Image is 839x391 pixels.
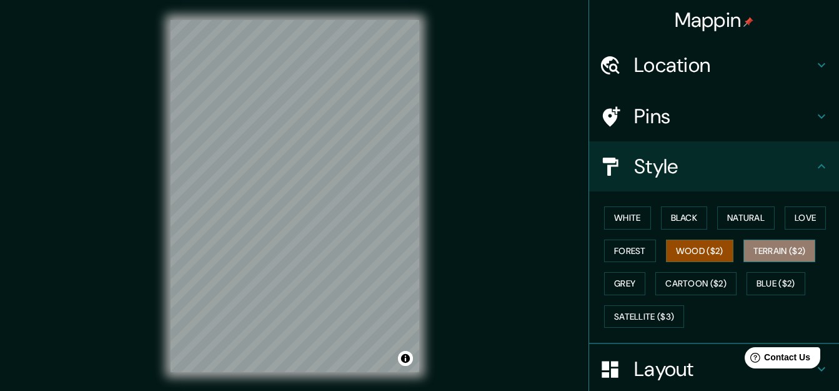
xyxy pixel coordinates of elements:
[666,240,733,263] button: Wood ($2)
[717,206,775,230] button: Natural
[589,40,839,90] div: Location
[743,240,816,263] button: Terrain ($2)
[589,91,839,141] div: Pins
[589,141,839,191] div: Style
[171,20,419,372] canvas: Map
[634,154,814,179] h4: Style
[398,351,413,366] button: Toggle attribution
[604,305,684,328] button: Satellite ($3)
[661,206,708,230] button: Black
[634,53,814,78] h4: Location
[747,272,805,295] button: Blue ($2)
[655,272,737,295] button: Cartoon ($2)
[634,104,814,129] h4: Pins
[604,240,656,263] button: Forest
[604,272,645,295] button: Grey
[743,17,753,27] img: pin-icon.png
[728,342,825,377] iframe: Help widget launcher
[785,206,826,230] button: Love
[604,206,651,230] button: White
[634,357,814,382] h4: Layout
[675,8,754,33] h4: Mappin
